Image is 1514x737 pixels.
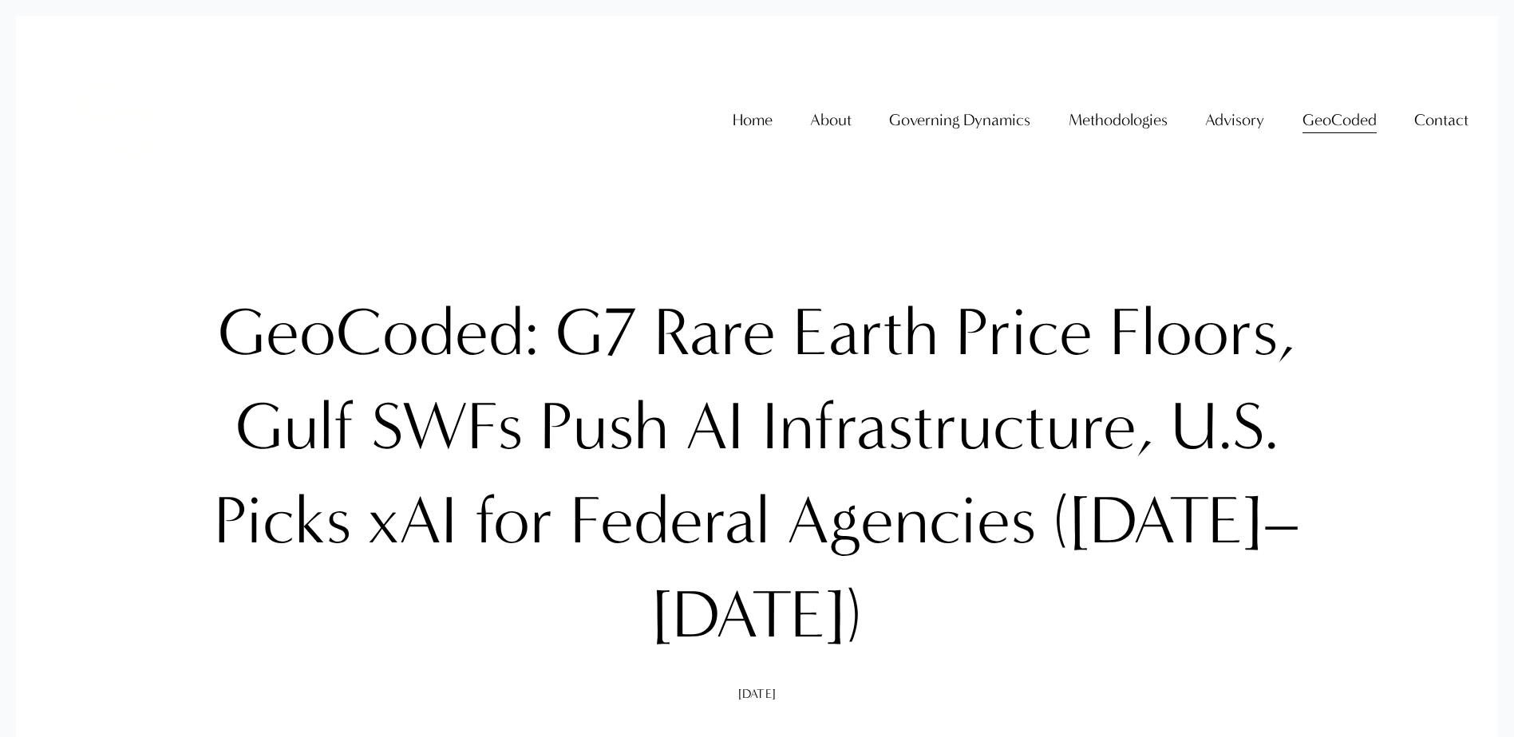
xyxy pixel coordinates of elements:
[1303,104,1377,136] a: folder dropdown
[208,286,1306,662] h1: GeoCoded: G7 Rare Earth Price Floors, Gulf SWFs Push AI Infrastructure, U.S. Picks xAI for Federa...
[738,686,776,701] span: [DATE]
[1205,104,1264,136] a: folder dropdown
[1069,105,1168,135] span: Methodologies
[1303,105,1377,135] span: GeoCoded
[810,104,852,136] a: folder dropdown
[889,105,1030,135] span: Governing Dynamics
[733,104,773,136] a: Home
[889,104,1030,136] a: folder dropdown
[1414,105,1469,135] span: Contact
[810,105,852,135] span: About
[1205,105,1264,135] span: Advisory
[45,47,192,194] img: Christopher Sanchez &amp; Co.
[1414,104,1469,136] a: folder dropdown
[1069,104,1168,136] a: folder dropdown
